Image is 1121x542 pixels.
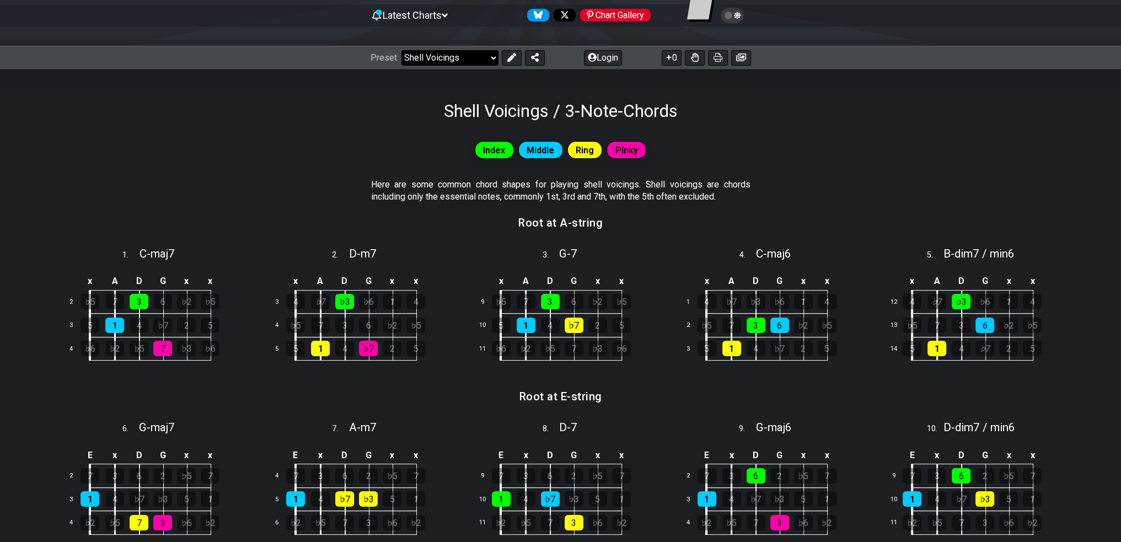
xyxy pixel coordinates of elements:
[525,50,545,66] button: Share Preset
[949,272,973,291] td: D
[269,464,295,488] td: 4
[719,272,744,291] td: A
[886,511,912,535] td: 11
[731,50,751,66] button: Create image
[609,272,633,291] td: x
[975,318,994,333] div: 6
[726,10,739,20] span: Toggle light / dark theme
[105,341,124,356] div: ♭2
[269,314,295,337] td: 4
[949,446,973,464] td: D
[565,515,583,530] div: 3
[791,272,815,291] td: x
[927,294,946,309] div: ♭7
[105,468,124,484] div: 3
[559,421,577,434] span: D - 7
[332,423,348,435] span: 7 .
[130,515,148,530] div: 7
[927,249,943,261] span: 5 .
[153,468,172,484] div: 2
[698,341,716,356] div: 5
[357,446,380,464] td: G
[694,446,720,464] td: E
[63,314,90,337] td: 3
[105,318,124,333] div: 1
[756,247,791,260] span: C - maj6
[694,272,720,291] td: x
[311,468,330,484] div: 3
[371,179,750,203] p: Here are some common chord shapes for playing shell voicings. Shell voicings are chords including...
[177,341,196,356] div: ♭3
[308,272,333,291] td: A
[903,341,921,356] div: 5
[1021,446,1044,464] td: x
[722,468,741,484] div: 3
[680,464,706,488] td: 2
[383,341,401,356] div: 2
[153,318,172,333] div: ♭7
[899,272,925,291] td: x
[586,446,609,464] td: x
[925,446,950,464] td: x
[335,468,354,484] div: 6
[63,511,90,535] td: 4
[177,515,196,530] div: ♭6
[576,142,594,158] span: Ring
[105,491,124,507] div: 4
[332,272,357,291] td: D
[903,468,921,484] div: 7
[513,446,538,464] td: x
[404,272,428,291] td: x
[747,491,765,507] div: ♭7
[406,468,425,484] div: 7
[818,341,836,356] div: 5
[952,341,970,356] div: 4
[903,318,921,333] div: ♭5
[401,50,498,66] select: Preset
[747,468,765,484] div: 6
[975,294,994,309] div: ♭6
[680,290,706,314] td: 1
[517,294,535,309] div: 7
[768,446,791,464] td: G
[335,318,354,333] div: 3
[975,491,994,507] div: ♭3
[332,446,357,464] td: D
[999,341,1018,356] div: 2
[997,272,1021,291] td: x
[81,515,99,530] div: ♭2
[927,341,946,356] div: 1
[359,318,378,333] div: 6
[269,511,295,535] td: 6
[662,50,682,66] button: 0
[747,294,765,309] div: ♭3
[130,341,148,356] div: ♭5
[130,318,148,333] div: 4
[383,468,401,484] div: ♭5
[794,318,813,333] div: ♭2
[698,468,716,484] div: 7
[588,468,607,484] div: ♭5
[549,9,576,22] a: Follow #fretflip at X
[406,515,425,530] div: ♭2
[899,446,925,464] td: E
[105,294,124,309] div: 7
[201,341,219,356] div: ♭6
[513,272,538,291] td: A
[543,423,559,435] span: 8 .
[335,491,354,507] div: ♭7
[406,318,425,333] div: ♭5
[201,318,219,333] div: 5
[562,272,586,291] td: G
[943,247,1015,260] span: B - dim7 / min6
[794,491,813,507] div: 5
[489,446,514,464] td: E
[335,294,354,309] div: ♭3
[103,446,127,464] td: x
[517,515,535,530] div: ♭5
[680,314,706,337] td: 2
[201,294,219,309] div: ♭5
[818,491,836,507] div: 1
[492,294,511,309] div: ♭5
[747,341,765,356] div: 4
